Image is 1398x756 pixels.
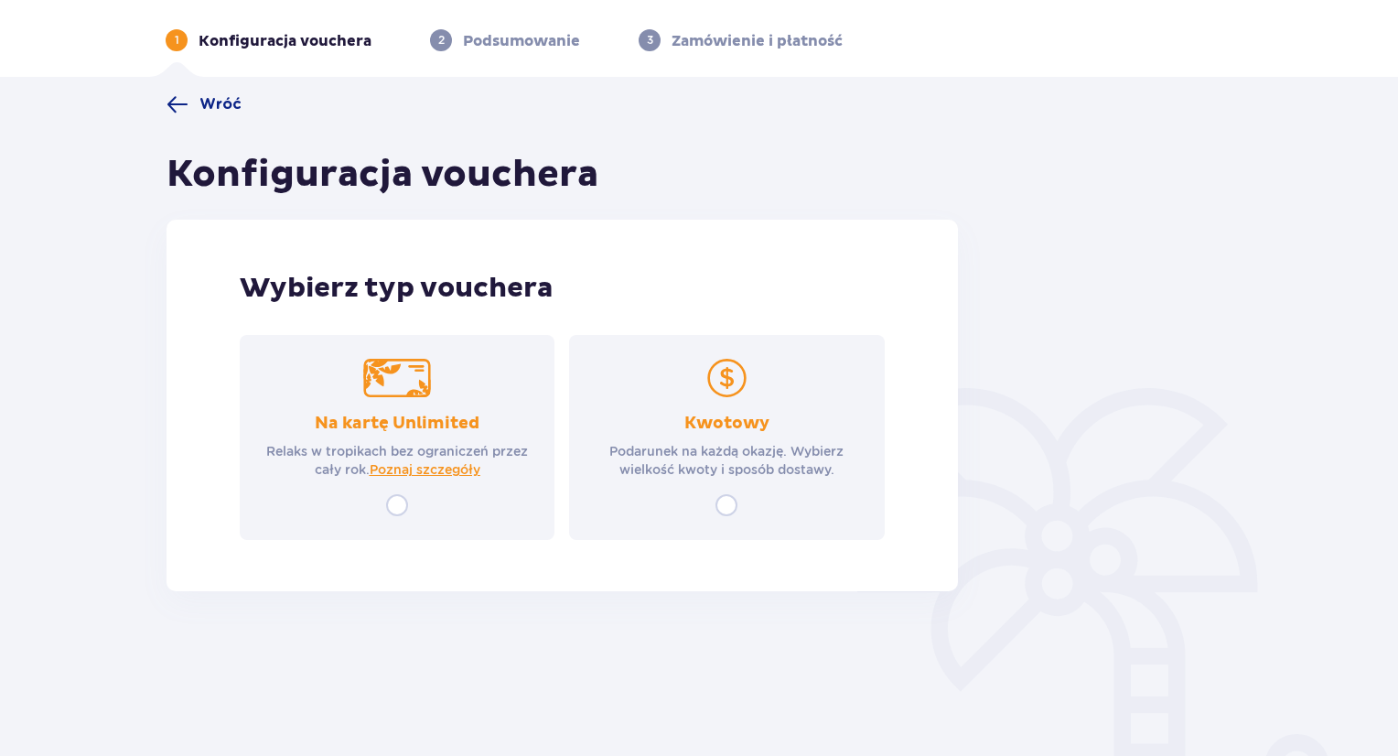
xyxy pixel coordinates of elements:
p: Wybierz typ vouchera [240,271,885,306]
div: 1Konfiguracja vouchera [166,29,371,51]
div: 2Podsumowanie [430,29,580,51]
p: Kwotowy [684,413,769,435]
p: Podarunek na każdą okazję. Wybierz wielkość kwoty i sposób dostawy. [586,442,867,479]
p: Konfiguracja vouchera [199,31,371,51]
p: 2 [438,32,445,49]
h1: Konfiguracja vouchera [167,152,598,198]
p: 3 [647,32,653,49]
a: Poznaj szczegóły [370,460,480,479]
p: Relaks w tropikach bez ograniczeń przez cały rok. [256,442,538,479]
p: Na kartę Unlimited [315,413,479,435]
p: 1 [175,32,179,49]
a: Wróć [167,93,242,115]
p: Podsumowanie [463,31,580,51]
p: Zamówienie i płatność [672,31,843,51]
div: 3Zamówienie i płatność [639,29,843,51]
span: Wróć [199,94,242,114]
